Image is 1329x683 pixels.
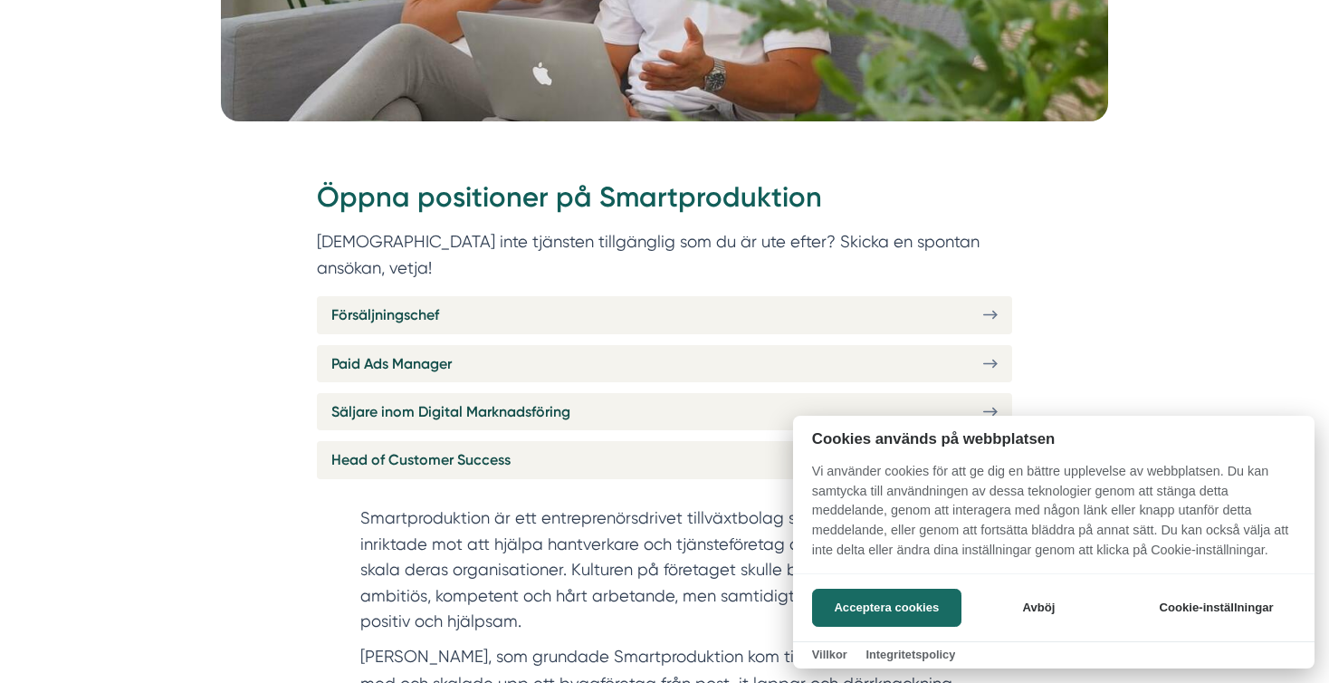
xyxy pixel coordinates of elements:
a: Integritetspolicy [865,648,955,661]
h2: Cookies används på webbplatsen [793,430,1315,447]
a: Villkor [812,648,847,661]
button: Cookie-inställningar [1137,589,1296,627]
p: Vi använder cookies för att ge dig en bättre upplevelse av webbplatsen. Du kan samtycka till anvä... [793,462,1315,572]
button: Avböj [967,589,1111,627]
button: Acceptera cookies [812,589,961,627]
